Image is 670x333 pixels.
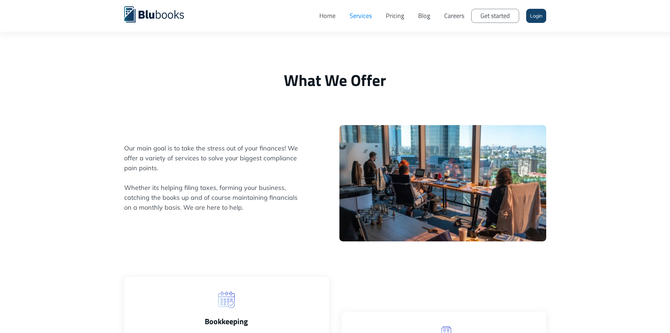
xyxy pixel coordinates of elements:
[124,5,194,23] a: home
[379,5,411,26] a: Pricing
[124,70,546,90] h1: What We Offer
[131,316,322,327] h3: Bookkeeping
[124,143,302,212] span: Our main goal is to take the stress out of your finances! We offer a variety of services to solve...
[343,5,379,26] a: Services
[526,9,546,23] a: Login
[411,5,437,26] a: Blog
[312,5,343,26] a: Home
[437,5,471,26] a: Careers
[471,9,519,23] a: Get started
